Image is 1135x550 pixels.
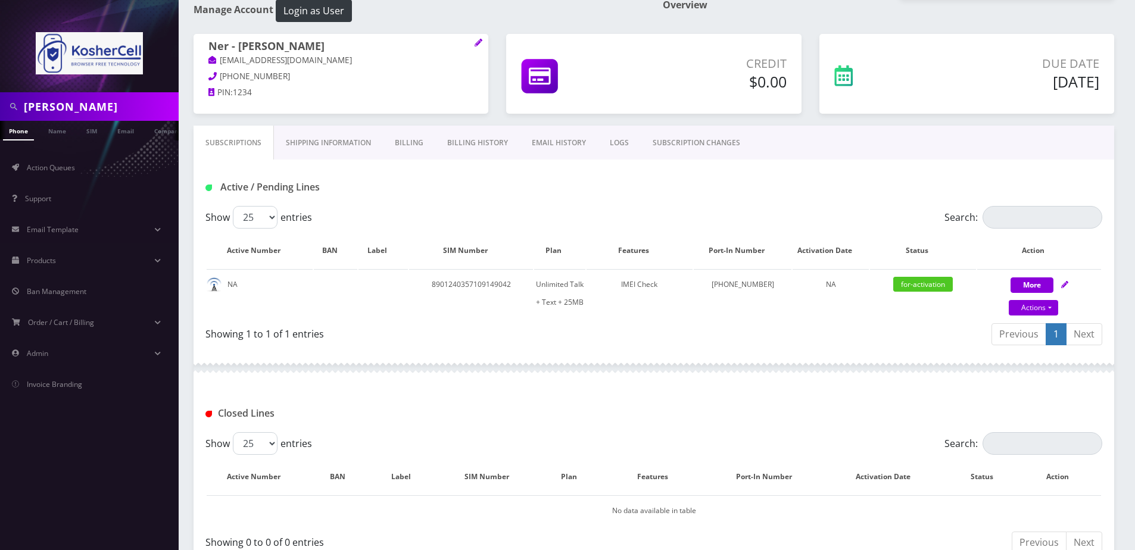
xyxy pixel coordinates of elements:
span: Action Queues [27,162,75,173]
input: Search: [983,432,1102,455]
h5: $0.00 [639,73,786,90]
label: Search: [944,432,1102,455]
a: Phone [3,121,34,140]
h1: Active / Pending Lines [205,182,492,193]
th: SIM Number: activate to sort column ascending [441,460,544,494]
span: for-activation [893,277,953,292]
input: Search in Company [24,95,176,118]
td: No data available in table [207,495,1101,526]
th: Action : activate to sort column ascending [1026,460,1101,494]
a: SIM [80,121,103,139]
img: KosherCell [36,32,143,74]
select: Showentries [233,206,277,229]
div: IMEI Check [587,276,693,293]
a: Login as User [273,3,352,16]
label: Show entries [205,432,312,455]
td: NA [207,269,313,317]
th: Status: activate to sort column ascending [870,233,976,268]
select: Showentries [233,432,277,455]
p: Due Date [928,55,1099,73]
th: SIM Number: activate to sort column ascending [409,233,533,268]
a: Company [148,121,188,139]
a: Shipping Information [274,126,383,160]
th: Activation Date: activate to sort column ascending [828,460,949,494]
input: Search: [983,206,1102,229]
td: 8901240357109149042 [409,269,533,317]
th: BAN: activate to sort column ascending [314,233,357,268]
button: More [1011,277,1053,293]
th: Plan: activate to sort column ascending [545,460,604,494]
th: Active Number: activate to sort column descending [207,460,313,494]
div: Showing 0 to 0 of 0 entries [205,530,645,549]
a: [EMAIL_ADDRESS][DOMAIN_NAME] [208,55,352,67]
th: Active Number: activate to sort column ascending [207,233,313,268]
a: Billing [383,126,435,160]
span: Ban Management [27,286,86,296]
a: LOGS [598,126,641,160]
th: Activation Date: activate to sort column ascending [793,233,869,268]
a: EMAIL HISTORY [520,126,598,160]
th: Action: activate to sort column ascending [977,233,1101,268]
th: Label: activate to sort column ascending [374,460,441,494]
div: Showing 1 to 1 of 1 entries [205,322,645,341]
th: Port-In Number: activate to sort column ascending [713,460,827,494]
a: Name [42,121,72,139]
th: Label: activate to sort column ascending [358,233,408,268]
a: Actions [1009,300,1058,315]
a: Email [111,121,140,139]
th: Port-In Number: activate to sort column ascending [694,233,791,268]
a: Previous [991,323,1046,345]
span: Order / Cart / Billing [28,317,94,327]
th: Features: activate to sort column ascending [606,460,712,494]
span: Invoice Branding [27,379,82,389]
th: Features: activate to sort column ascending [587,233,693,268]
a: SUBSCRIPTION CHANGES [641,126,752,160]
label: Show entries [205,206,312,229]
span: Admin [27,348,48,358]
th: BAN: activate to sort column ascending [314,460,373,494]
td: [PHONE_NUMBER] [694,269,791,317]
h1: Closed Lines [205,408,492,419]
th: Status: activate to sort column ascending [951,460,1025,494]
label: Search: [944,206,1102,229]
a: PIN: [208,87,233,99]
img: default.png [207,277,222,292]
a: Next [1066,323,1102,345]
h1: Ner - [PERSON_NAME] [208,40,473,54]
img: Closed Lines [205,411,212,417]
span: 1234 [233,87,252,98]
span: [PHONE_NUMBER] [220,71,290,82]
a: 1 [1046,323,1067,345]
img: Active / Pending Lines [205,185,212,191]
span: NA [826,279,836,289]
span: Support [25,193,51,204]
h5: [DATE] [928,73,1099,90]
th: Plan: activate to sort column ascending [534,233,585,268]
a: Billing History [435,126,520,160]
span: Email Template [27,224,79,235]
a: Subscriptions [194,126,274,160]
span: Products [27,255,56,265]
td: Unlimited Talk + Text + 25MB [534,269,585,317]
p: Credit [639,55,786,73]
